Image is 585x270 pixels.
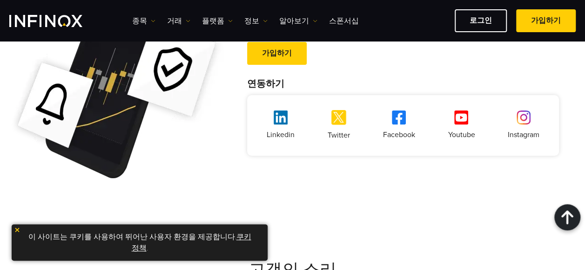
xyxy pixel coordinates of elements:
[9,15,104,27] a: INFINOX Logo
[329,15,359,27] a: 스폰서십
[247,42,307,65] a: 가입하기
[247,78,284,90] strong: 연동하기
[455,9,507,32] a: 로그인
[383,111,415,139] a: Facebook
[132,15,155,27] a: 종목
[244,15,268,27] a: 정보
[516,9,576,32] a: 가입하기
[508,111,539,139] a: Instagram
[267,111,295,139] a: Linkedin
[448,111,475,139] a: Youtube
[328,110,350,140] a: Twitter
[14,227,20,233] img: yellow close icon
[16,229,263,256] p: 이 사이트는 쿠키를 사용하여 뛰어난 사용자 환경을 제공합니다. .
[167,15,190,27] a: 거래
[202,15,233,27] a: 플랫폼
[279,15,317,27] a: 알아보기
